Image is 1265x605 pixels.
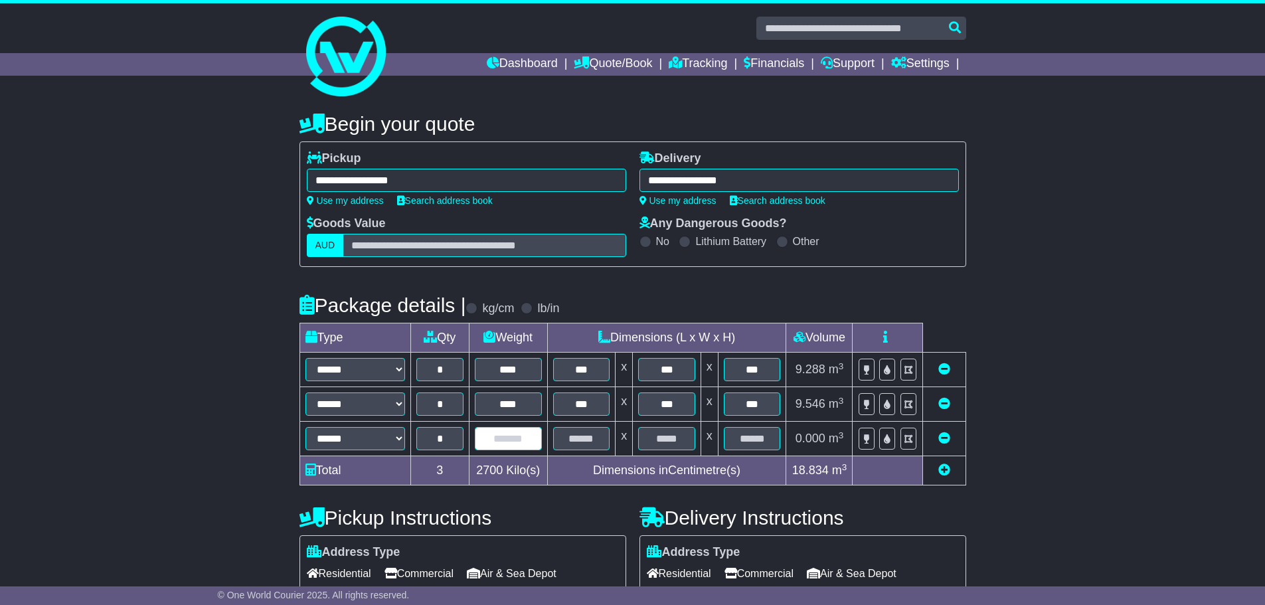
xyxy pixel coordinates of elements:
td: x [701,353,718,387]
span: 2700 [476,464,503,477]
span: © One World Courier 2025. All rights reserved. [218,590,410,600]
span: m [829,363,844,376]
a: Use my address [639,195,717,206]
h4: Begin your quote [299,113,966,135]
label: Other [793,235,819,248]
a: Remove this item [938,397,950,410]
a: Settings [891,53,950,76]
label: Pickup [307,151,361,166]
label: Goods Value [307,216,386,231]
a: Quote/Book [574,53,652,76]
span: 0.000 [796,432,825,445]
td: x [616,387,633,422]
label: kg/cm [482,302,514,316]
label: AUD [307,234,344,257]
a: Use my address [307,195,384,206]
td: Kilo(s) [469,456,547,485]
td: x [701,387,718,422]
td: Volume [786,323,853,353]
label: No [656,235,669,248]
span: Commercial [384,563,454,584]
td: Dimensions (L x W x H) [547,323,786,353]
label: lb/in [537,302,559,316]
label: Delivery [639,151,701,166]
span: m [832,464,847,477]
a: Add new item [938,464,950,477]
span: 9.546 [796,397,825,410]
td: 3 [410,456,469,485]
a: Search address book [730,195,825,206]
a: Remove this item [938,432,950,445]
span: m [829,397,844,410]
span: m [829,432,844,445]
td: Type [299,323,410,353]
span: Residential [647,563,711,584]
sup: 3 [839,361,844,371]
span: 18.834 [792,464,829,477]
td: Weight [469,323,547,353]
a: Search address book [397,195,493,206]
a: Tracking [669,53,727,76]
td: x [701,422,718,456]
h4: Pickup Instructions [299,507,626,529]
sup: 3 [842,462,847,472]
span: Residential [307,563,371,584]
td: x [616,422,633,456]
span: Air & Sea Depot [807,563,896,584]
span: Air & Sea Depot [467,563,556,584]
label: Lithium Battery [695,235,766,248]
span: Commercial [724,563,794,584]
h4: Package details | [299,294,466,316]
td: x [616,353,633,387]
label: Any Dangerous Goods? [639,216,787,231]
a: Remove this item [938,363,950,376]
sup: 3 [839,430,844,440]
td: Qty [410,323,469,353]
sup: 3 [839,396,844,406]
a: Dashboard [487,53,558,76]
a: Financials [744,53,804,76]
label: Address Type [307,545,400,560]
h4: Delivery Instructions [639,507,966,529]
td: Dimensions in Centimetre(s) [547,456,786,485]
a: Support [821,53,875,76]
span: 9.288 [796,363,825,376]
td: Total [299,456,410,485]
label: Address Type [647,545,740,560]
